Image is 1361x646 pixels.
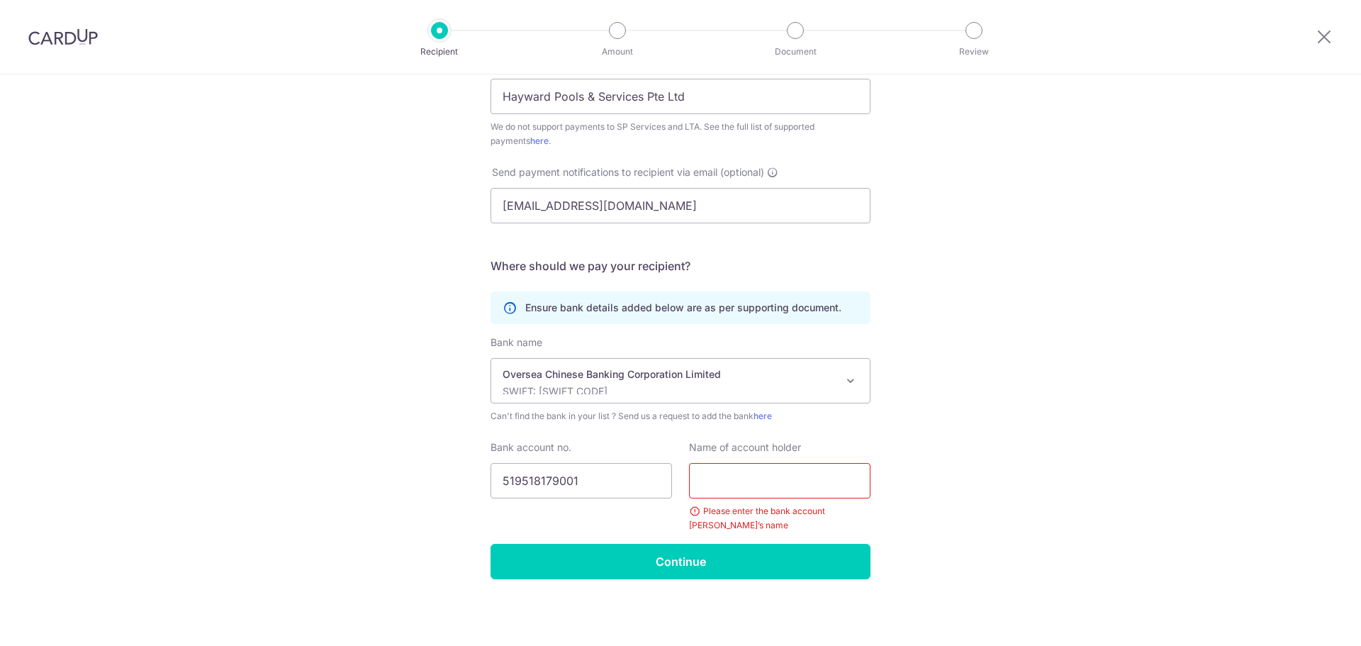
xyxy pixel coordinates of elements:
label: Bank name [491,335,542,350]
label: Bank account no. [491,440,571,455]
p: Oversea Chinese Banking Corporation Limited [503,367,836,382]
span: Send payment notifications to recipient via email (optional) [492,165,764,179]
p: SWIFT: [SWIFT_CODE] [503,384,836,399]
span: Oversea Chinese Banking Corporation Limited [491,358,870,403]
p: Document [743,45,848,59]
p: Ensure bank details added below are as per supporting document. [525,301,841,315]
p: Recipient [387,45,492,59]
span: Help [31,10,60,23]
span: Oversea Chinese Banking Corporation Limited [491,359,870,403]
h5: Where should we pay your recipient? [491,257,870,274]
p: Review [922,45,1026,59]
input: Enter email address [491,188,870,223]
div: Please enter the bank account [PERSON_NAME]’s name [689,504,870,533]
div: We do not support payments to SP Services and LTA. See the full list of supported payments . [491,120,870,148]
label: Name of account holder [689,440,801,455]
a: here [754,411,772,421]
span: Can't find the bank in your list ? Send us a request to add the bank [491,409,870,423]
p: Amount [565,45,670,59]
input: Continue [491,544,870,579]
a: here [530,135,549,146]
img: CardUp [28,28,98,45]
